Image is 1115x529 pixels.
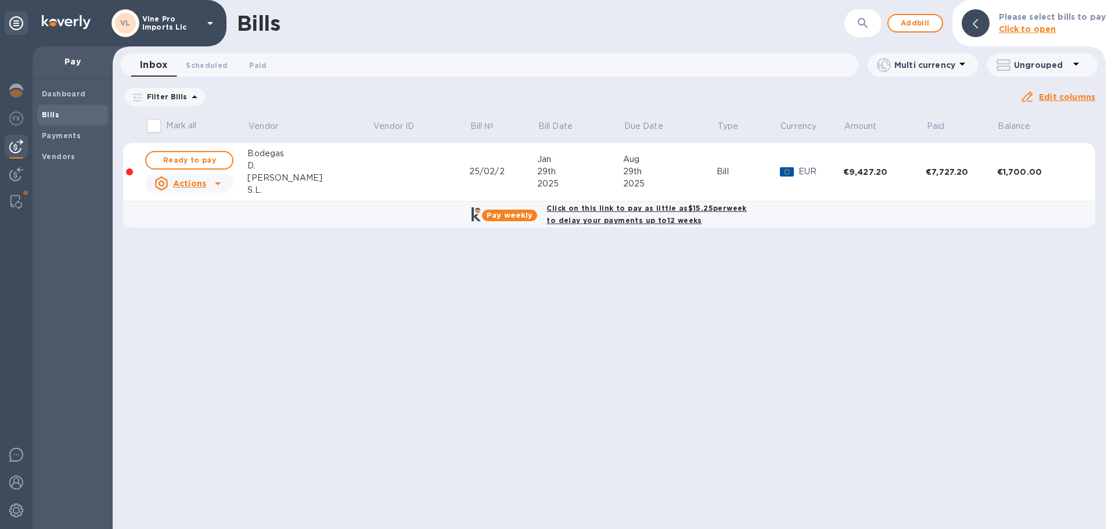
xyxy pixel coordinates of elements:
[623,178,717,190] div: 2025
[237,11,280,35] h1: Bills
[799,165,843,178] p: EUR
[717,165,779,178] div: Bill
[538,120,588,132] span: Bill Date
[249,120,293,132] span: Vendor
[998,120,1045,132] span: Balance
[844,120,892,132] span: Amount
[156,153,223,167] span: Ready to pay
[373,120,429,132] span: Vendor ID
[247,160,372,172] div: D.
[42,131,81,140] b: Payments
[997,166,1080,178] div: €1,700.00
[470,120,509,132] span: Bill №
[5,12,28,35] div: Unpin categories
[249,59,267,71] span: Paid
[42,152,75,161] b: Vendors
[537,165,623,178] div: 29th
[998,120,1030,132] p: Balance
[718,120,754,132] span: Type
[166,120,196,132] p: Mark all
[247,172,372,184] div: [PERSON_NAME]
[927,120,960,132] span: Paid
[173,179,206,188] u: Actions
[623,165,717,178] div: 29th
[249,120,278,132] p: Vendor
[373,120,414,132] p: Vendor ID
[487,211,533,219] b: Pay weekly
[887,14,943,33] button: Addbill
[142,15,200,31] p: Vine Pro Imports Llc
[546,204,746,225] b: Click on this link to pay as little as $15.25 per week to delay your payments up to 12 weeks
[42,89,86,98] b: Dashboard
[624,120,678,132] span: Due Date
[142,92,188,102] p: Filter Bills
[9,111,23,125] img: Foreign exchange
[999,12,1106,21] b: Please select bills to pay
[470,120,494,132] p: Bill №
[247,184,372,196] div: S.L.
[469,165,537,178] div: 25/02/2
[926,166,997,178] div: €7,727.20
[718,120,739,132] p: Type
[898,16,933,30] span: Add bill
[843,166,926,178] div: €9,427.20
[42,110,59,119] b: Bills
[623,153,717,165] div: Aug
[999,24,1056,34] b: Click to open
[894,59,955,71] p: Multi currency
[247,147,372,160] div: Bodegas
[42,15,91,29] img: Logo
[140,57,167,73] span: Inbox
[537,153,623,165] div: Jan
[844,120,877,132] p: Amount
[780,120,817,132] p: Currency
[1014,59,1069,71] p: Ungrouped
[186,59,228,71] span: Scheduled
[538,120,573,132] p: Bill Date
[42,56,103,67] p: Pay
[145,151,233,170] button: Ready to pay
[624,120,663,132] p: Due Date
[927,120,945,132] p: Paid
[1039,92,1095,102] u: Edit columns
[537,178,623,190] div: 2025
[120,19,131,27] b: VL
